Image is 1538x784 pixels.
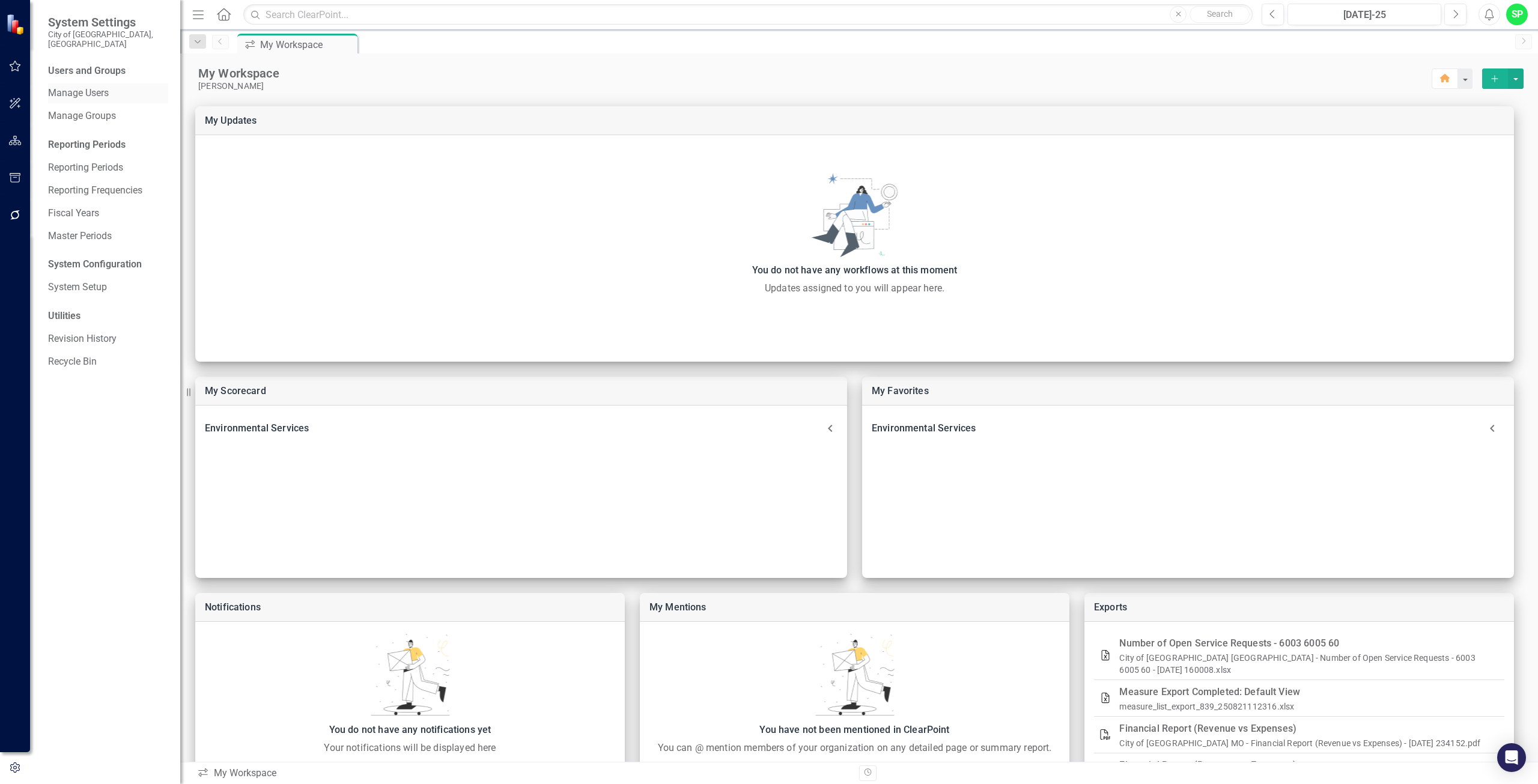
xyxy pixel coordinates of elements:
[201,262,1508,279] div: You do not have any workflows at this moment
[48,87,168,100] a: Manage Users
[48,29,168,49] small: City of [GEOGRAPHIC_DATA], [GEOGRAPHIC_DATA]
[1292,8,1437,22] div: [DATE]-25
[205,420,823,437] div: Environmental Services
[48,258,168,272] div: System Configuration
[646,741,1063,755] div: You can @ mention members of your organization on any detailed page or summary report.
[649,601,707,613] a: My Mentions
[48,64,168,78] div: Users and Groups
[198,81,1432,91] div: [PERSON_NAME]
[862,415,1514,442] div: Environmental Services
[48,309,168,323] div: Utilities
[1508,68,1524,89] button: select merge strategy
[205,601,261,613] a: Notifications
[48,15,168,29] span: System Settings
[1119,738,1480,748] a: City of [GEOGRAPHIC_DATA] MO - Financial Report (Revenue vs Expenses) - [DATE] 234152.pdf
[48,281,168,294] a: System Setup
[197,767,850,780] div: My Workspace
[243,4,1253,25] input: Search ClearPoint...
[1094,601,1127,613] a: Exports
[260,37,354,52] div: My Workspace
[48,355,168,369] a: Recycle Bin
[201,741,619,755] div: Your notifications will be displayed here
[195,415,847,442] div: Environmental Services
[201,281,1508,296] div: Updates assigned to you will appear here.
[205,385,266,397] a: My Scorecard
[872,420,1480,437] div: Environmental Services
[1119,702,1294,711] a: measure_list_export_839_250821112316.xlsx
[1119,720,1495,737] div: Financial Report (Revenue vs Expenses)
[48,332,168,346] a: Revision History
[1119,653,1475,675] a: City of [GEOGRAPHIC_DATA] [GEOGRAPHIC_DATA] - Number of Open Service Requests - 6003 6005 60 - [D...
[48,109,168,123] a: Manage Groups
[1287,4,1441,25] button: [DATE]-25
[1119,635,1495,652] div: Number of Open Service Requests - 6003 6005 60
[198,65,1432,81] div: My Workspace
[1119,684,1495,700] div: Measure Export Completed: Default View
[48,207,168,220] a: Fiscal Years
[1482,68,1524,89] div: split button
[6,14,27,35] img: ClearPoint Strategy
[1190,6,1250,23] button: Search
[205,115,257,126] a: My Updates
[1207,9,1233,19] span: Search
[872,385,929,397] a: My Favorites
[1497,743,1526,772] div: Open Intercom Messenger
[48,184,168,198] a: Reporting Frequencies
[1506,4,1528,25] button: SP
[1482,68,1508,89] button: select merge strategy
[201,722,619,738] div: You do not have any notifications yet
[48,161,168,175] a: Reporting Periods
[48,229,168,243] a: Master Periods
[646,722,1063,738] div: You have not been mentioned in ClearPoint
[48,138,168,152] div: Reporting Periods
[1119,757,1495,774] div: Financial Report (Revenue vs Expenses)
